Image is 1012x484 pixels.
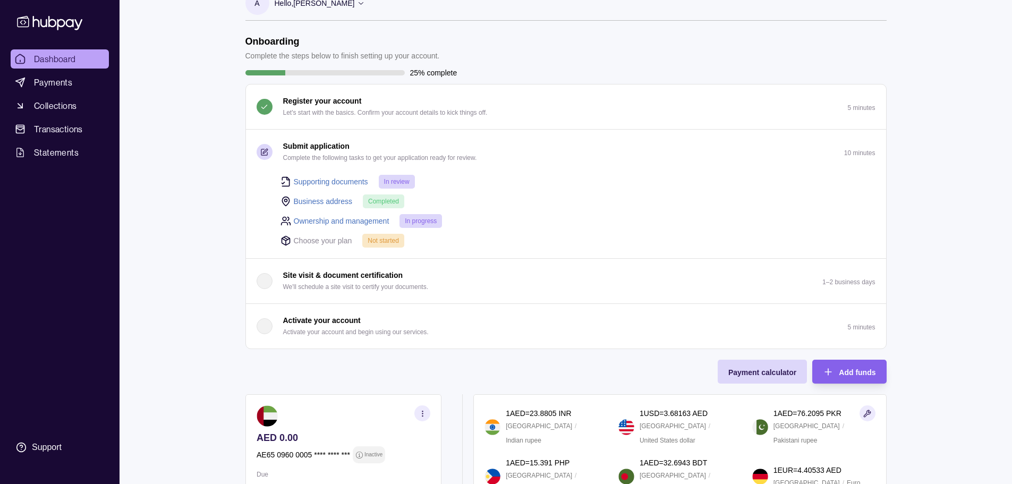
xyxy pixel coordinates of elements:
p: 1 EUR = 4.40533 AED [773,464,841,476]
p: [GEOGRAPHIC_DATA] [506,470,572,481]
button: Activate your account Activate your account and begin using our services.5 minutes [246,304,886,349]
button: Add funds [812,360,886,384]
span: In review [384,178,410,185]
p: [GEOGRAPHIC_DATA] [773,420,840,432]
a: Statements [11,143,109,162]
p: 1 AED = 76.2095 PKR [773,407,841,419]
span: Transactions [34,123,83,135]
a: Support [11,436,109,458]
div: Submit application Complete the following tasks to get your application ready for review.10 minutes [246,174,886,258]
a: Dashboard [11,49,109,69]
p: Due [257,469,430,480]
p: [GEOGRAPHIC_DATA] [640,420,706,432]
p: 25% complete [410,67,457,79]
p: Activate your account [283,315,361,326]
button: Site visit & document certification We'll schedule a site visit to certify your documents.1–2 bus... [246,259,886,303]
span: Not started [368,237,399,244]
p: 5 minutes [847,324,875,331]
p: 1 AED = 23.8805 INR [506,407,571,419]
p: We'll schedule a site visit to certify your documents. [283,281,429,293]
span: Collections [34,99,76,112]
p: AED 0.00 [257,432,430,444]
p: Site visit & document certification [283,269,403,281]
span: Add funds [839,368,875,377]
p: Activate your account and begin using our services. [283,326,429,338]
button: Submit application Complete the following tasks to get your application ready for review.10 minutes [246,130,886,174]
img: us [618,419,634,435]
p: / [575,470,576,481]
p: Complete the following tasks to get your application ready for review. [283,152,477,164]
p: [GEOGRAPHIC_DATA] [506,420,572,432]
span: Payments [34,76,72,89]
p: 1 AED = 15.391 PHP [506,457,569,469]
div: Support [32,441,62,453]
span: Payment calculator [728,368,796,377]
p: Complete the steps below to finish setting up your account. [245,50,440,62]
p: / [709,470,710,481]
p: / [709,420,710,432]
button: Register your account Let's start with the basics. Confirm your account details to kick things of... [246,84,886,129]
button: Payment calculator [718,360,807,384]
p: 1–2 business days [822,278,875,286]
p: 1 USD = 3.68163 AED [640,407,708,419]
span: Completed [368,198,399,205]
a: Transactions [11,120,109,139]
p: United States dollar [640,435,695,446]
p: / [575,420,576,432]
h1: Onboarding [245,36,440,47]
p: Pakistani rupee [773,435,818,446]
p: / [843,420,844,432]
a: Ownership and management [294,215,389,227]
p: Indian rupee [506,435,541,446]
img: in [484,419,500,435]
p: 10 minutes [844,149,875,157]
span: In progress [405,217,437,225]
a: Supporting documents [294,176,368,188]
a: Payments [11,73,109,92]
p: 5 minutes [847,104,875,112]
a: Business address [294,196,353,207]
img: ae [257,405,278,427]
p: Choose your plan [294,235,352,247]
p: Submit application [283,140,350,152]
p: Register your account [283,95,362,107]
span: Dashboard [34,53,76,65]
p: 1 AED = 32.6943 BDT [640,457,707,469]
span: Statements [34,146,79,159]
p: Inactive [364,449,382,461]
p: Let's start with the basics. Confirm your account details to kick things off. [283,107,488,118]
img: pk [752,419,768,435]
p: [GEOGRAPHIC_DATA] [640,470,706,481]
a: Collections [11,96,109,115]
